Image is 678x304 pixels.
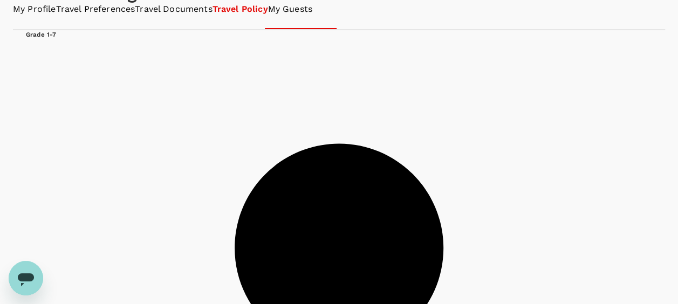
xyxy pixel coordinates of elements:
a: Travel Documents [135,3,212,16]
a: My Profile [13,3,56,16]
h5: Grade 1-7 [26,30,652,39]
a: My Guests [268,3,312,16]
iframe: Button to launch messaging window [9,261,43,295]
a: Travel Preferences [56,3,135,16]
a: Travel Policy [213,3,268,16]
